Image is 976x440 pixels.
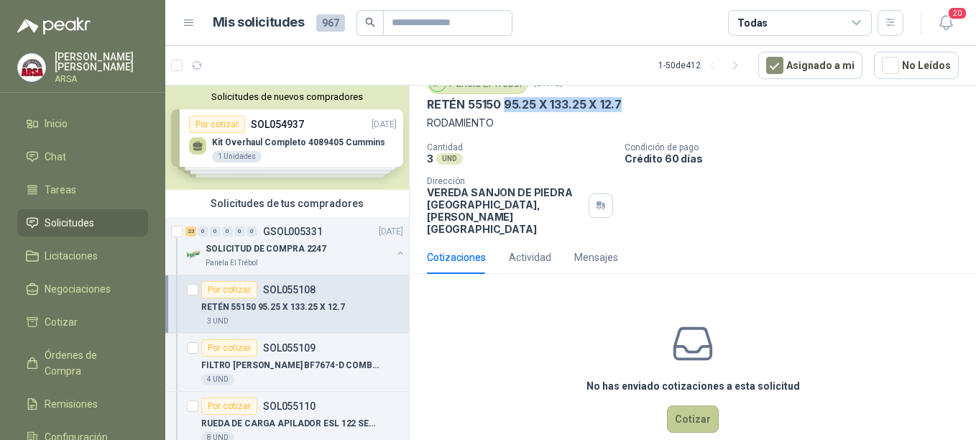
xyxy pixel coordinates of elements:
button: Solicitudes de nuevos compradores [171,91,403,102]
div: 0 [210,226,221,237]
span: Licitaciones [45,248,98,264]
p: [DATE] [379,225,403,239]
a: Tareas [17,176,148,203]
p: SOL055110 [263,401,316,411]
p: ARSA [55,75,148,83]
span: Inicio [45,116,68,132]
p: GSOL005331 [263,226,323,237]
p: RODAMIENTO [427,115,959,131]
span: Cotizar [45,314,78,330]
p: Condición de pago [625,142,970,152]
a: Por cotizarSOL055109FILTRO [PERSON_NAME] BF7674-D COMBUSTIB ALZ014 UND [165,334,409,392]
span: 967 [316,14,345,32]
button: Cotizar [667,405,719,433]
img: Company Logo [185,246,203,263]
a: Chat [17,143,148,170]
p: FILTRO [PERSON_NAME] BF7674-D COMBUSTIB ALZ01 [201,359,380,372]
button: No Leídos [874,52,959,79]
a: Negociaciones [17,275,148,303]
p: SOL055108 [263,285,316,295]
p: RETÉN 55150 95.25 X 133.25 X 12.7 [201,301,345,314]
div: Por cotizar [201,339,257,357]
div: 1 - 50 de 412 [658,54,747,77]
button: 20 [933,10,959,36]
a: Cotizar [17,308,148,336]
div: 0 [234,226,245,237]
a: Por cotizarSOL055108RETÉN 55150 95.25 X 133.25 X 12.73 UND [165,275,409,334]
h3: No has enviado cotizaciones a esta solicitud [586,378,800,394]
div: Solicitudes de nuevos compradoresPor cotizarSOL054937[DATE] Kit Overhaul Completo 4089405 Cummins... [165,86,409,190]
span: 20 [947,6,967,20]
span: search [365,17,375,27]
p: SOL055109 [263,343,316,353]
p: Dirección [427,176,583,186]
div: Actividad [509,249,551,265]
p: RUEDA DE CARGA APILADOR ESL 122 SERIE [201,417,380,431]
a: Inicio [17,110,148,137]
div: UND [436,153,463,165]
div: Por cotizar [201,398,257,415]
a: Licitaciones [17,242,148,270]
p: SOLICITUD DE COMPRA 2247 [206,242,326,256]
p: Panela El Trébol [206,257,258,269]
span: Solicitudes [45,215,94,231]
span: Tareas [45,182,76,198]
p: [PERSON_NAME] [PERSON_NAME] [55,52,148,72]
p: RETÉN 55150 95.25 X 133.25 X 12.7 [427,97,622,112]
div: Mensajes [574,249,618,265]
h1: Mis solicitudes [213,12,305,33]
a: 23 0 0 0 0 0 GSOL005331[DATE] Company LogoSOLICITUD DE COMPRA 2247Panela El Trébol [185,223,406,269]
div: Cotizaciones [427,249,486,265]
div: 0 [198,226,208,237]
span: Remisiones [45,396,98,412]
div: 0 [222,226,233,237]
div: 23 [185,226,196,237]
div: 4 UND [201,374,234,385]
div: Por cotizar [201,281,257,298]
div: 0 [247,226,257,237]
button: Asignado a mi [758,52,862,79]
div: 3 UND [201,316,234,327]
a: Órdenes de Compra [17,342,148,385]
p: Cantidad [427,142,613,152]
p: 3 [427,152,433,165]
p: Crédito 60 días [625,152,970,165]
div: Todas [737,15,768,31]
div: Solicitudes de tus compradores [165,190,409,217]
span: Chat [45,149,66,165]
span: Órdenes de Compra [45,347,134,379]
img: Company Logo [18,54,45,81]
p: VEREDA SANJON DE PIEDRA [GEOGRAPHIC_DATA] , [PERSON_NAME][GEOGRAPHIC_DATA] [427,186,583,235]
a: Remisiones [17,390,148,418]
a: Solicitudes [17,209,148,237]
span: Negociaciones [45,281,111,297]
img: Logo peakr [17,17,91,35]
